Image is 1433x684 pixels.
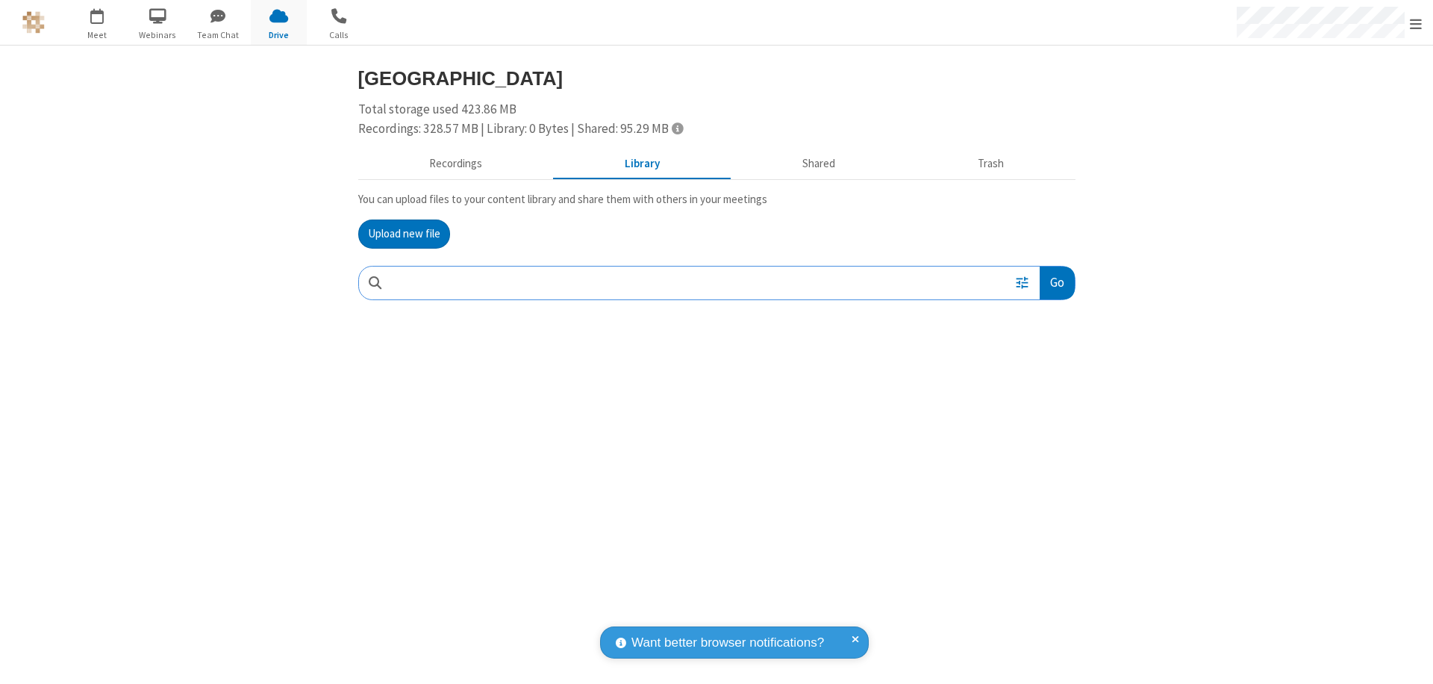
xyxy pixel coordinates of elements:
[554,150,731,178] button: Content library
[358,191,1075,208] p: You can upload files to your content library and share them with others in your meetings
[907,150,1075,178] button: Trash
[358,220,450,249] button: Upload new file
[358,100,1075,138] div: Total storage used 423.86 MB
[251,28,307,42] span: Drive
[358,119,1075,139] div: Recordings: 328.57 MB | Library: 0 Bytes | Shared: 95.29 MB
[731,150,907,178] button: Shared during meetings
[130,28,186,42] span: Webinars
[1040,267,1074,300] button: Go
[631,633,824,653] span: Want better browser notifications?
[22,11,45,34] img: QA Selenium DO NOT DELETE OR CHANGE
[190,28,246,42] span: Team Chat
[311,28,367,42] span: Calls
[358,150,554,178] button: Recorded meetings
[672,122,683,134] span: Totals displayed include files that have been moved to the trash.
[358,68,1075,89] h3: [GEOGRAPHIC_DATA]
[69,28,125,42] span: Meet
